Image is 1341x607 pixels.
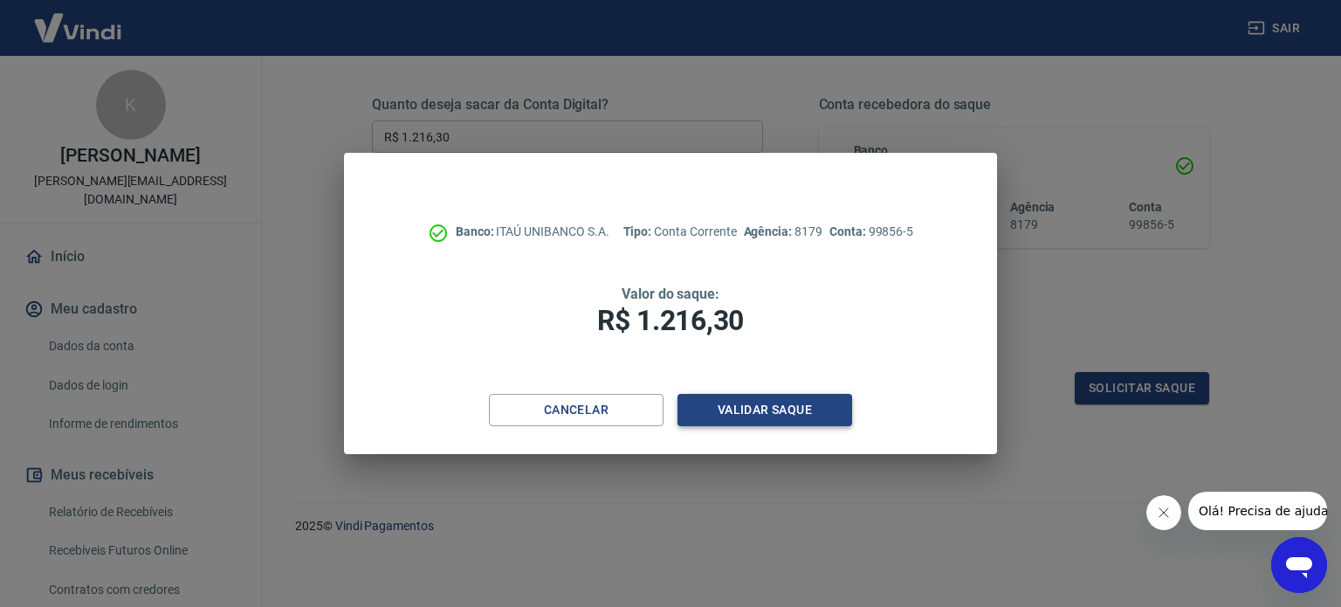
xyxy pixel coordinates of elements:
[456,224,497,238] span: Banco:
[597,304,744,337] span: R$ 1.216,30
[489,394,664,426] button: Cancelar
[744,224,795,238] span: Agência:
[829,224,869,238] span: Conta:
[829,223,913,241] p: 99856-5
[744,223,822,241] p: 8179
[1188,492,1327,530] iframe: Mensagem da empresa
[1146,495,1181,530] iframe: Fechar mensagem
[623,223,737,241] p: Conta Corrente
[622,286,719,302] span: Valor do saque:
[677,394,852,426] button: Validar saque
[1271,537,1327,593] iframe: Botão para abrir a janela de mensagens
[456,223,609,241] p: ITAÚ UNIBANCO S.A.
[10,12,147,26] span: Olá! Precisa de ajuda?
[623,224,655,238] span: Tipo:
